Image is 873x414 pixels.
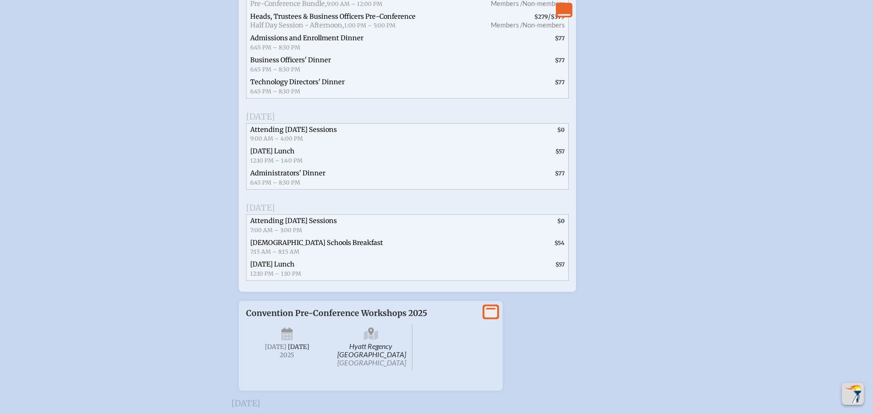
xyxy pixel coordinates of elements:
span: Administrators' Dinner [250,169,325,177]
span: 6:45 PM – 8:30 PM [250,66,300,73]
span: 6:45 PM – 8:30 PM [250,88,300,95]
span: Business Officers' Dinner [250,56,331,64]
span: [DATE] [288,343,309,351]
img: To the top [844,385,862,403]
span: [DATE] [246,111,275,122]
span: $0 [557,218,565,224]
span: Half Day Session - Afternoon, [250,21,344,29]
span: Attending [DATE] Sessions [250,217,337,225]
span: [DEMOGRAPHIC_DATA] Schools Breakfast [250,239,383,247]
span: [DATE] [265,343,286,351]
span: $279 [534,13,548,20]
span: 7:15 AM – 8:15 AM [250,248,299,255]
span: / [480,11,568,33]
span: $57 [555,148,565,155]
span: [DATE] Lunch [250,260,295,268]
span: 6:45 PM – 8:30 PM [250,179,300,186]
span: Members / [491,21,522,29]
span: 9:00 AM – 12:00 PM [327,0,382,7]
span: Hyatt Regency [GEOGRAPHIC_DATA] [330,324,412,370]
span: [DATE] Lunch [250,147,295,155]
span: 12:10 PM – 1:10 PM [250,270,301,277]
span: 9:00 AM – 4:00 PM [250,135,303,142]
button: Scroll Top [842,383,864,405]
span: Heads, Trustees & Business Officers Pre-Conference [250,12,416,21]
span: $54 [555,240,565,246]
span: $379 [551,13,565,20]
span: 2025 [253,352,321,359]
span: Technology Directors' Dinner [250,78,345,86]
span: [GEOGRAPHIC_DATA] [337,358,406,367]
span: Admissions and Enrollment Dinner [250,34,363,42]
span: [DATE] [246,202,275,213]
h3: [DATE] [231,399,642,408]
span: $77 [555,79,565,86]
span: 1:00 PM – 5:00 PM [344,22,395,29]
span: Attending [DATE] Sessions [250,125,337,134]
span: $0 [557,126,565,133]
span: $77 [555,170,565,177]
span: 12:10 PM – 1:40 PM [250,157,302,164]
span: $77 [555,35,565,42]
span: 7:00 AM – 3:00 PM [250,227,302,234]
span: Convention Pre-Conference Workshops 2025 [246,308,427,318]
span: Non-members [522,21,565,29]
span: 6:45 PM – 8:30 PM [250,44,300,51]
span: $77 [555,57,565,64]
span: $57 [555,261,565,268]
